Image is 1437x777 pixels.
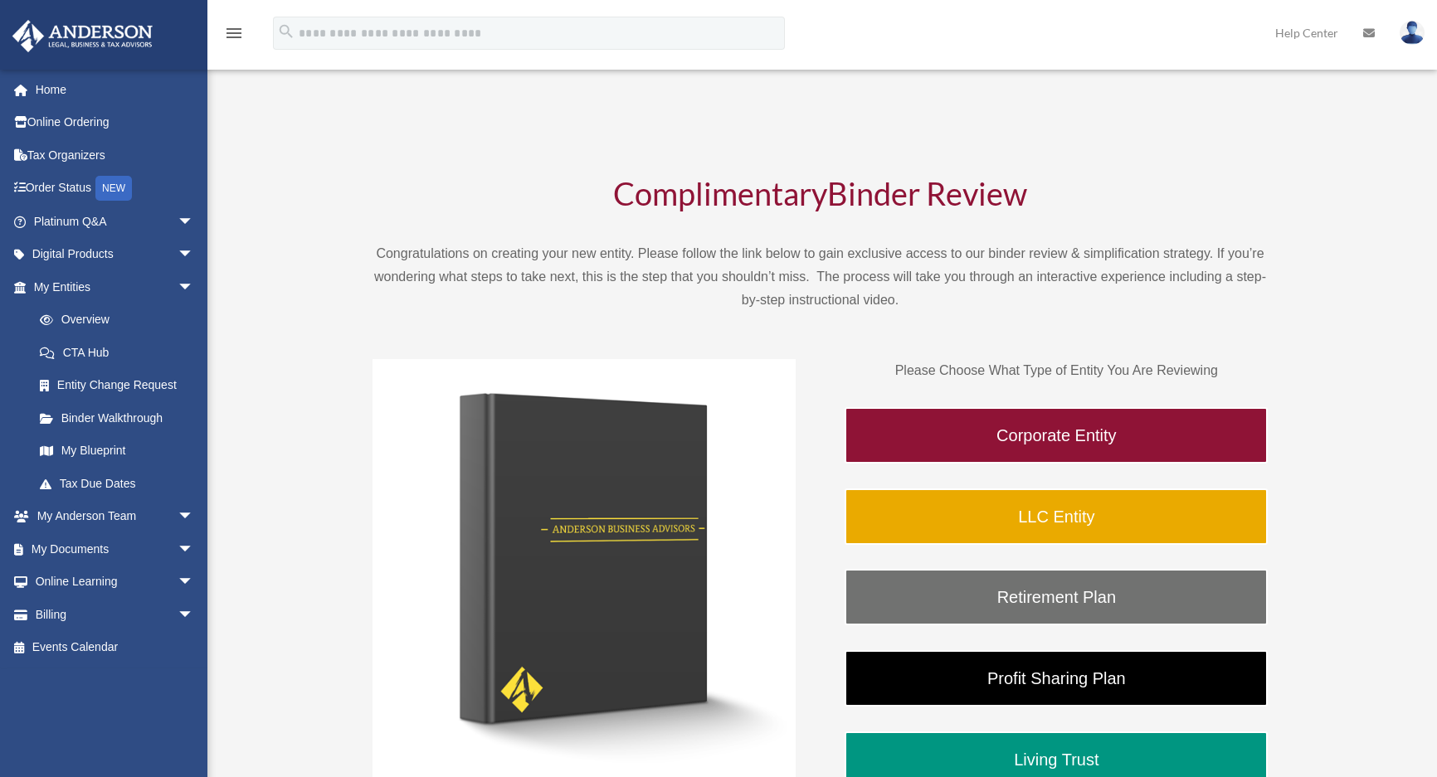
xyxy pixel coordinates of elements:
span: arrow_drop_down [178,238,211,272]
img: User Pic [1400,21,1425,45]
a: LLC Entity [845,488,1268,545]
a: Tax Due Dates [23,467,219,500]
a: Binder Walkthrough [23,401,211,435]
span: Binder Review [827,174,1027,212]
span: arrow_drop_down [178,532,211,566]
a: Retirement Plan [845,569,1268,625]
a: Overview [23,304,219,337]
a: Billingarrow_drop_down [12,598,219,631]
a: Order StatusNEW [12,172,219,206]
a: menu [224,29,244,43]
p: Please Choose What Type of Entity You Are Reviewing [845,359,1268,382]
span: arrow_drop_down [178,205,211,239]
a: Corporate Entity [845,407,1268,464]
a: My Entitiesarrow_drop_down [12,270,219,304]
a: My Blueprint [23,435,219,468]
a: Online Ordering [12,106,219,139]
a: CTA Hub [23,336,219,369]
a: Online Learningarrow_drop_down [12,566,219,599]
p: Congratulations on creating your new entity. Please follow the link below to gain exclusive acces... [373,242,1269,312]
a: Entity Change Request [23,369,219,402]
span: arrow_drop_down [178,500,211,534]
a: My Anderson Teamarrow_drop_down [12,500,219,533]
a: Events Calendar [12,631,219,664]
span: arrow_drop_down [178,270,211,304]
a: Home [12,73,219,106]
a: My Documentsarrow_drop_down [12,532,219,566]
div: NEW [95,176,132,201]
i: menu [224,23,244,43]
a: Tax Organizers [12,138,219,172]
span: arrow_drop_down [178,598,211,632]
a: Profit Sharing Plan [845,650,1268,707]
span: Complimentary [613,174,827,212]
span: arrow_drop_down [178,566,211,600]
a: Platinum Q&Aarrow_drop_down [12,205,219,238]
img: Anderson Advisors Platinum Portal [7,20,158,52]
i: search [277,22,295,41]
a: Digital Productsarrow_drop_down [12,238,219,271]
